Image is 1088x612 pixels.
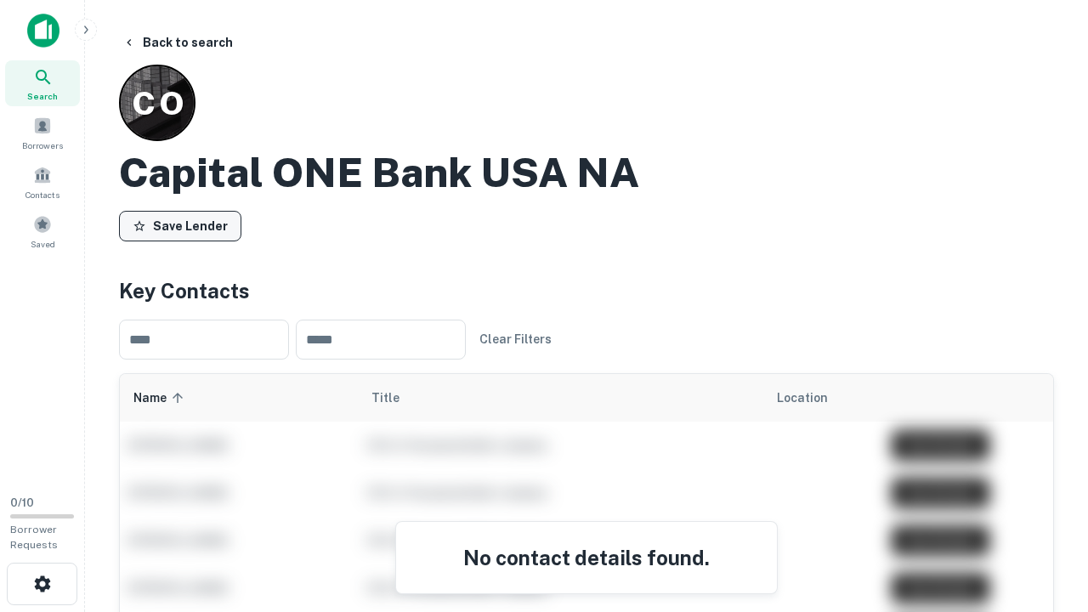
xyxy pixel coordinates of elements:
img: capitalize-icon.png [27,14,59,48]
h4: No contact details found. [416,542,756,573]
a: Borrowers [5,110,80,156]
span: Contacts [25,188,59,201]
iframe: Chat Widget [1003,476,1088,558]
h2: Capital ONE Bank USA NA [119,148,639,197]
span: Borrower Requests [10,524,58,551]
span: Borrowers [22,139,63,152]
button: Clear Filters [473,324,558,354]
button: Back to search [116,27,240,58]
a: Saved [5,208,80,254]
span: 0 / 10 [10,496,34,509]
span: Search [27,89,58,103]
a: Search [5,60,80,106]
a: Contacts [5,159,80,205]
h4: Key Contacts [119,275,1054,306]
button: Save Lender [119,211,241,241]
span: Saved [31,237,55,251]
p: C O [132,79,183,127]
